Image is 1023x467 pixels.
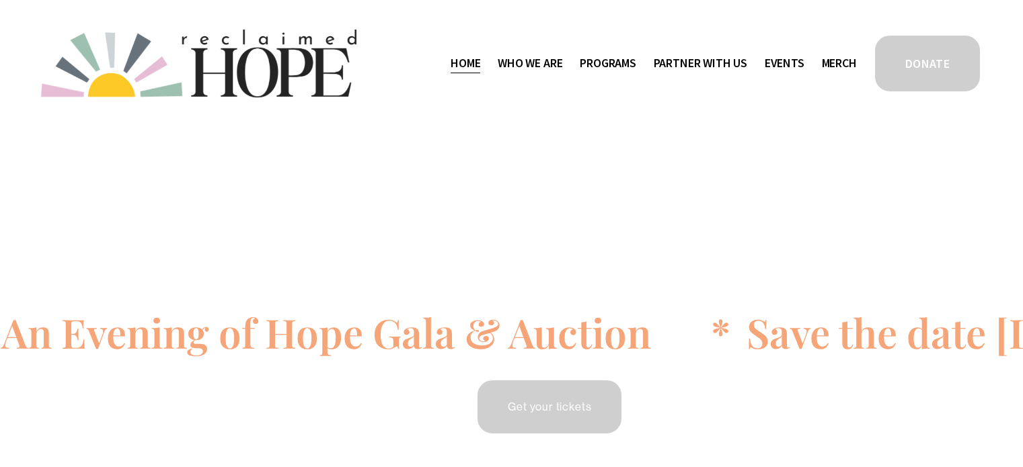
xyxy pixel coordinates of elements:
[654,54,747,73] span: Partner With Us
[873,34,982,93] a: DONATE
[498,54,562,73] span: Who We Are
[654,52,747,74] a: folder dropdown
[822,52,857,74] a: Merch
[765,52,804,74] a: Events
[476,378,623,435] a: Get your tickets
[41,30,356,97] img: Reclaimed Hope Initiative
[451,52,480,74] a: Home
[580,54,636,73] span: Programs
[498,52,562,74] a: folder dropdown
[580,52,636,74] a: folder dropdown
